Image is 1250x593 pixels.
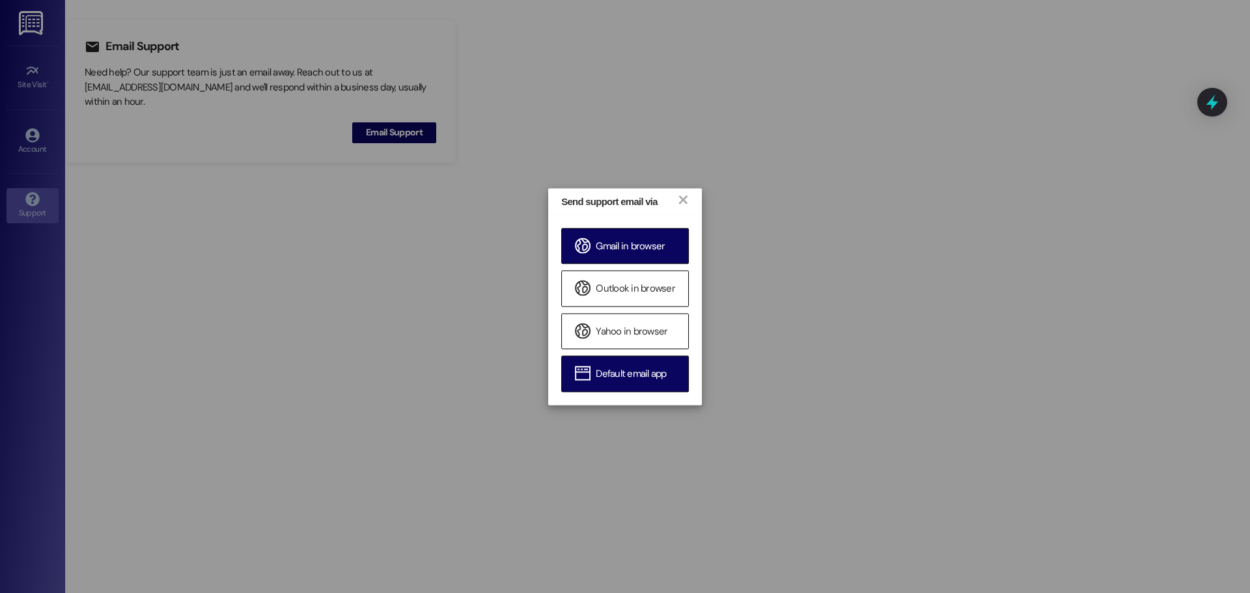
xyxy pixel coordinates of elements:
[561,356,689,392] a: Default email app
[561,195,663,208] div: Send support email via
[676,192,689,206] a: ×
[561,313,689,349] a: Yahoo in browser
[561,228,689,264] a: Gmail in browser
[596,368,666,381] span: Default email app
[596,283,675,296] span: Outlook in browser
[596,325,667,338] span: Yahoo in browser
[561,271,689,307] a: Outlook in browser
[596,240,665,253] span: Gmail in browser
